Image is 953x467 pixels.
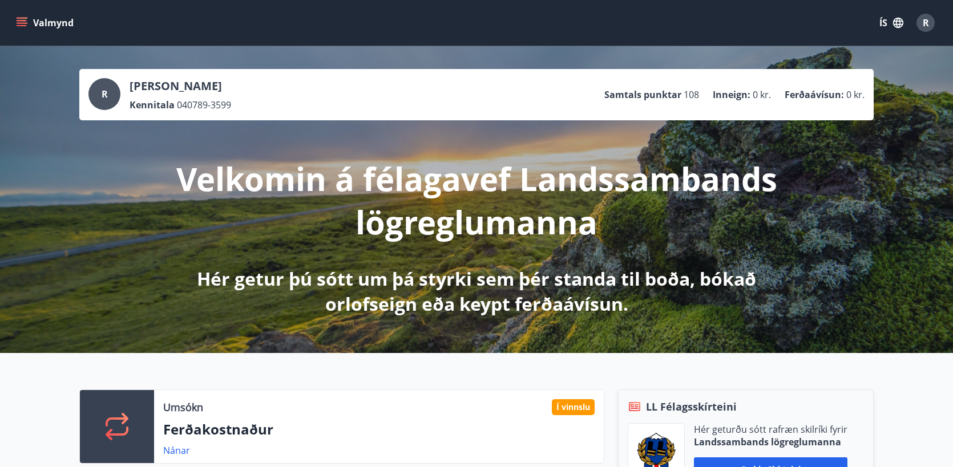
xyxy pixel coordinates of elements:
[163,444,190,457] a: Nánar
[646,399,737,414] span: LL Félagsskírteini
[923,17,929,29] span: R
[175,157,778,243] p: Velkomin á félagavef Landssambands lögreglumanna
[694,423,847,436] p: Hér geturðu sótt rafræn skilríki fyrir
[163,400,203,415] p: Umsókn
[684,88,699,101] span: 108
[130,78,231,94] p: [PERSON_NAME]
[912,9,939,36] button: R
[163,420,595,439] p: Ferðakostnaður
[753,88,771,101] span: 0 kr.
[694,436,847,448] p: Landssambands lögreglumanna
[102,88,108,100] span: R
[604,88,681,101] p: Samtals punktar
[713,88,750,101] p: Inneign :
[785,88,844,101] p: Ferðaávísun :
[552,399,595,415] div: Í vinnslu
[873,13,910,33] button: ÍS
[177,99,231,111] span: 040789-3599
[175,266,778,316] p: Hér getur þú sótt um þá styrki sem þér standa til boða, bókað orlofseign eða keypt ferðaávísun.
[846,88,865,101] span: 0 kr.
[130,99,175,111] p: Kennitala
[14,13,78,33] button: menu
